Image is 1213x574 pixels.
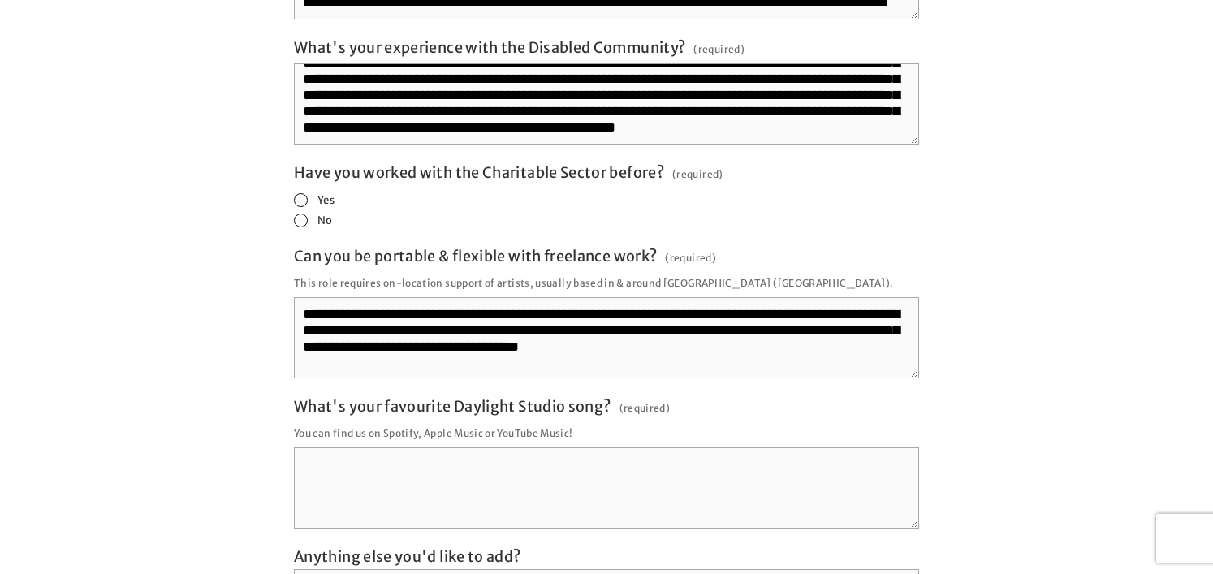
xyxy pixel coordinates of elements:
[317,193,335,207] span: Yes
[294,247,657,265] span: Can you be portable & flexible with freelance work?
[294,422,919,444] p: You can find us on Spotify, Apple Music or YouTube Music!
[294,272,919,294] p: This role requires on-location support of artists, usually based in & around [GEOGRAPHIC_DATA] ([...
[294,397,611,416] span: What's your favourite Daylight Studio song?
[672,163,723,185] span: (required)
[619,397,671,419] span: (required)
[294,38,685,57] span: What's your experience with the Disabled Community?
[294,547,521,566] span: Anything else you'd like to add?
[294,163,664,182] span: Have you worked with the Charitable Sector before?
[317,214,333,227] span: No
[665,247,716,269] span: (required)
[693,38,745,60] span: (required)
